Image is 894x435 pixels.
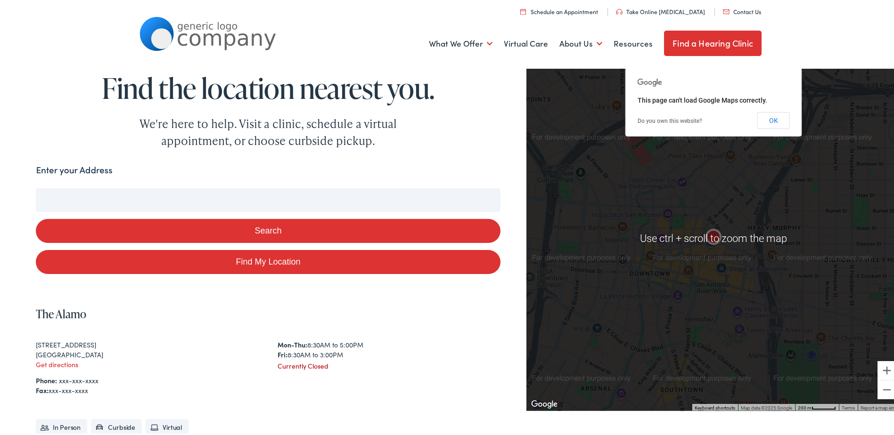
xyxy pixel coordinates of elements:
[429,24,492,59] a: What We Offer
[36,384,500,394] div: xxx-xxx-xxxx
[36,217,500,241] button: Search
[59,374,98,383] a: xxx-xxx-xxxx
[36,374,57,383] strong: Phone:
[520,7,526,13] img: utility icon
[36,71,500,102] h1: Find the location nearest you.
[278,359,500,369] div: Currently Closed
[117,113,419,147] div: We're here to help. Visit a clinic, schedule a virtual appointment, or choose curbside pickup.
[278,348,287,357] strong: Fri:
[616,7,623,13] img: utility icon
[36,417,87,434] li: In Person
[91,417,142,434] li: Curbside
[36,304,86,320] a: The Alamo
[695,403,735,410] button: Keyboard shortcuts
[278,338,307,347] strong: Mon-Thu:
[36,338,259,348] div: [STREET_ADDRESS]
[638,116,702,122] a: Do you own this website?
[36,186,500,210] input: Enter your address or zip code
[529,396,560,409] img: Google
[795,402,839,409] button: Map Scale: 200 m per 48 pixels
[757,110,790,127] button: OK
[723,6,761,14] a: Contact Us
[520,6,598,14] a: Schedule an Appointment
[664,29,762,54] a: Find a Hearing Clinic
[614,24,653,59] a: Resources
[559,24,602,59] a: About Us
[504,24,548,59] a: Virtual Care
[36,384,49,393] strong: Fax:
[741,403,792,409] span: Map data ©2025 Google
[842,403,855,409] a: Terms (opens in new tab)
[278,338,500,358] div: 8:30AM to 5:00PM 8:30AM to 3:00PM
[36,248,500,272] a: Find My Location
[702,225,725,248] div: The Alamo
[616,6,705,14] a: Take Online [MEDICAL_DATA]
[36,161,112,175] label: Enter your Address
[529,396,560,409] a: Open this area in Google Maps (opens a new window)
[36,348,259,358] div: [GEOGRAPHIC_DATA]
[146,417,189,434] li: Virtual
[36,358,78,367] a: Get directions
[723,8,730,12] img: utility icon
[638,95,767,102] span: This page can't load Google Maps correctly.
[798,403,812,409] span: 200 m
